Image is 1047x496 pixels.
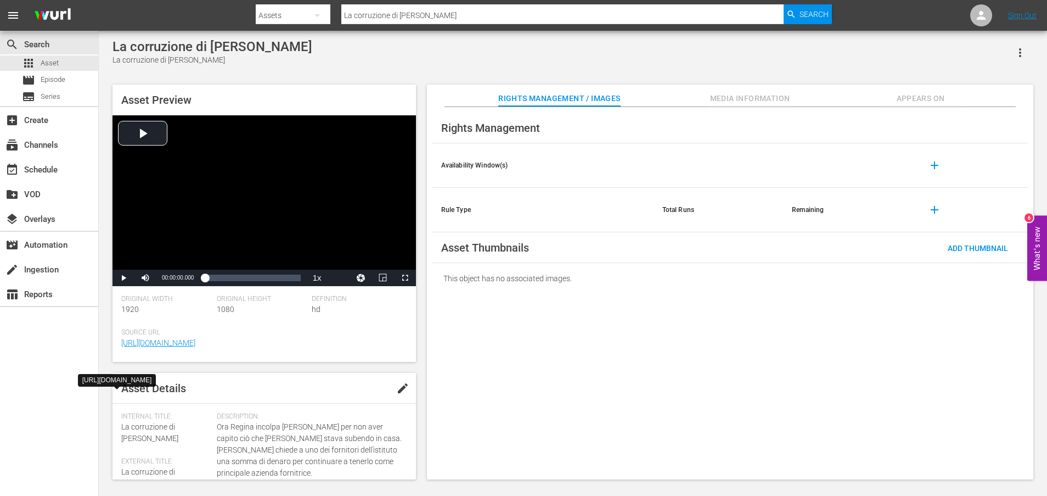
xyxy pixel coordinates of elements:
[350,270,372,286] button: Jump To Time
[928,203,941,216] span: add
[5,138,19,152] span: Channels
[41,91,60,102] span: Series
[217,305,234,314] span: 1080
[921,152,948,179] button: add
[939,244,1017,253] span: Add Thumbnail
[26,3,79,29] img: ans4CAIJ8jUAAAAAAAAAAAAAAAAAAAAAAAAgQb4GAAAAAAAAAAAAAAAAAAAAAAAAJMjXAAAAAAAAAAAAAAAAAAAAAAAAgAT5G...
[5,213,19,226] span: Overlays
[121,413,211,421] span: Internal Title:
[121,458,211,466] span: External Title:
[5,38,19,51] span: Search
[928,159,941,172] span: add
[22,90,35,103] span: Series
[5,238,19,252] span: Automation
[921,197,948,223] button: add
[709,92,791,105] span: Media Information
[121,338,195,347] a: [URL][DOMAIN_NAME]
[82,376,152,385] div: [URL][DOMAIN_NAME]
[41,74,65,85] span: Episode
[5,288,19,301] span: Reports
[112,115,416,286] div: Video Player
[390,375,416,402] button: edit
[112,270,134,286] button: Play
[217,413,402,421] span: Description:
[162,275,194,281] span: 00:00:00.000
[7,9,20,22] span: menu
[939,238,1017,258] button: Add Thumbnail
[880,92,962,105] span: Appears On
[112,54,312,66] div: La corruzione di [PERSON_NAME]
[432,143,654,188] th: Availability Window(s)
[217,421,402,479] span: Ora Regina incolpa [PERSON_NAME] per non aver capito ciò che [PERSON_NAME] stava subendo in casa....
[41,58,59,69] span: Asset
[121,422,178,443] span: La corruzione di [PERSON_NAME]
[1027,215,1047,281] button: Open Feedback Widget
[800,4,829,24] span: Search
[441,121,540,135] span: Rights Management
[121,93,192,107] span: Asset Preview
[784,4,832,24] button: Search
[22,74,35,87] span: Episode
[306,270,328,286] button: Playback Rate
[22,57,35,70] span: Asset
[312,305,320,314] span: hd
[112,39,312,54] div: La corruzione di [PERSON_NAME]
[312,295,402,304] span: Definition
[394,270,416,286] button: Fullscreen
[396,382,409,395] span: edit
[5,188,19,201] span: VOD
[654,188,784,232] th: Total Runs
[134,270,156,286] button: Mute
[5,163,19,176] span: Schedule
[5,263,19,276] span: Ingestion
[372,270,394,286] button: Picture-in-Picture
[121,305,139,314] span: 1920
[1025,213,1033,222] div: 6
[441,241,529,254] span: Asset Thumbnails
[217,295,307,304] span: Original Height
[5,114,19,127] span: Create
[121,328,402,337] span: Source Url
[205,275,300,281] div: Progress Bar
[432,188,654,232] th: Rule Type
[498,92,620,105] span: Rights Management / Images
[121,295,211,304] span: Original Width
[121,467,178,488] span: La corruzione di [PERSON_NAME]
[432,263,1028,294] div: This object has no associated images.
[1008,11,1037,20] a: Sign Out
[783,188,913,232] th: Remaining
